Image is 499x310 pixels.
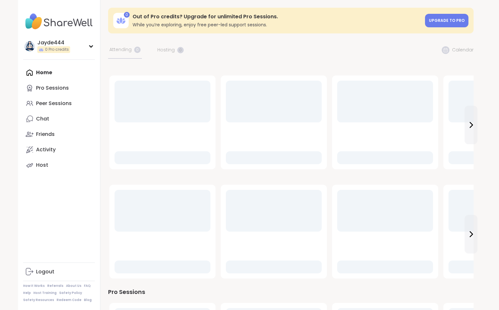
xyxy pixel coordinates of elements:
[84,298,92,302] a: Blog
[133,22,421,28] h3: While you’re exploring, enjoy free peer-led support sessions.
[23,142,95,157] a: Activity
[45,47,69,52] span: 0 Pro credits
[66,284,81,288] a: About Us
[36,268,54,275] div: Logout
[23,291,31,295] a: Help
[36,100,72,107] div: Peer Sessions
[47,284,63,288] a: Referrals
[108,288,474,297] div: Pro Sessions
[425,14,468,27] a: Upgrade to Pro
[36,115,49,122] div: Chat
[23,127,95,142] a: Friends
[23,80,95,96] a: Pro Sessions
[33,291,57,295] a: Host Training
[124,12,130,18] div: 0
[37,39,70,46] div: Jayde444
[36,84,69,92] div: Pro Sessions
[36,131,55,138] div: Friends
[23,284,45,288] a: How It Works
[36,146,56,153] div: Activity
[23,10,95,33] img: ShareWell Nav Logo
[23,264,95,279] a: Logout
[23,157,95,173] a: Host
[84,284,91,288] a: FAQ
[133,13,421,20] h3: Out of Pro credits? Upgrade for unlimited Pro Sessions.
[57,298,81,302] a: Redeem Code
[23,298,54,302] a: Safety Resources
[429,18,465,23] span: Upgrade to Pro
[24,41,35,51] img: Jayde444
[59,291,82,295] a: Safety Policy
[36,162,48,169] div: Host
[23,96,95,111] a: Peer Sessions
[23,111,95,127] a: Chat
